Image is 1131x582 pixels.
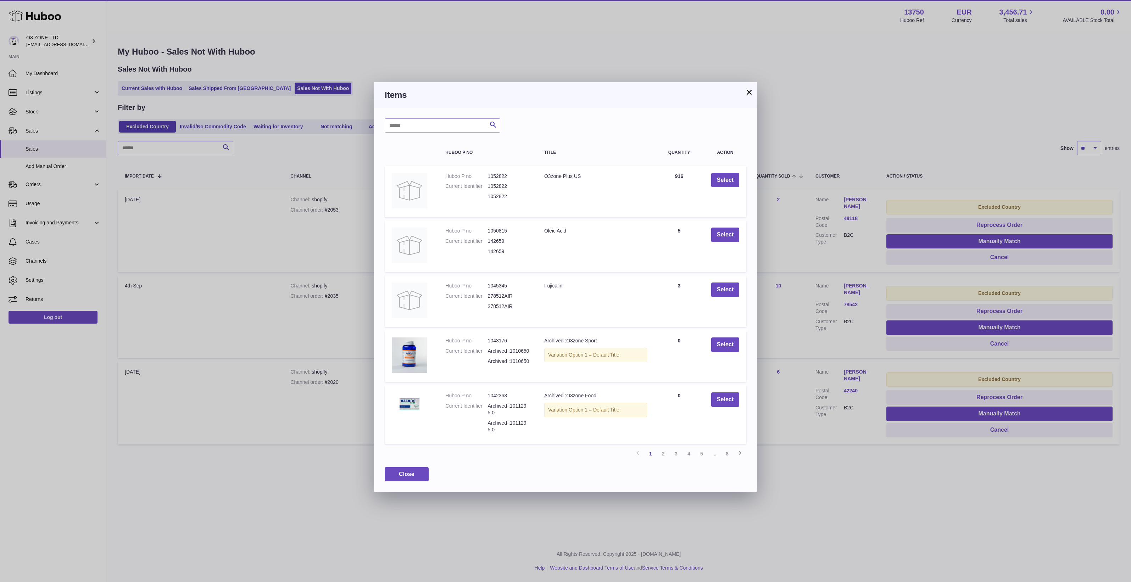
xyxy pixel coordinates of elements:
button: Close [385,467,429,482]
dd: Archived :1010650 [488,348,530,354]
dt: Huboo P no [445,282,487,289]
dt: Huboo P no [445,392,487,399]
img: Archived :O3zone Food [392,392,427,415]
td: 5 [654,220,704,272]
dt: Current Identifier [445,403,487,416]
dt: Current Identifier [445,293,487,300]
dd: 1043176 [488,337,530,344]
dd: Archived :1011295.0 [488,403,530,416]
span: Option 1 = Default Title; [569,407,621,413]
dt: Current Identifier [445,238,487,245]
div: Archived :O3zone Sport [544,337,647,344]
dd: 142659 [488,248,530,255]
dd: 1052822 [488,173,530,180]
a: 4 [682,447,695,460]
dd: 278512AIR [488,303,530,310]
div: Oleic Acid [544,228,647,234]
dd: 1045345 [488,282,530,289]
dt: Huboo P no [445,337,487,344]
div: Variation: [544,348,647,362]
td: 916 [654,166,704,217]
button: Select [711,337,739,352]
img: Fujicalin [392,282,427,318]
a: 5 [695,447,708,460]
a: 3 [670,447,682,460]
span: Option 1 = Default Title; [569,352,621,358]
a: 2 [657,447,670,460]
td: 0 [654,330,704,382]
dt: Current Identifier [445,348,487,354]
img: Archived :O3zone Sport [392,337,427,373]
div: O3zone Plus US [544,173,647,180]
button: Select [711,392,739,407]
dd: 1052822 [488,183,530,190]
div: Variation: [544,403,647,417]
img: O3zone Plus US [392,173,427,208]
dt: Huboo P no [445,228,487,234]
div: Fujicalin [544,282,647,289]
img: Oleic Acid [392,228,427,263]
dd: Archived :1011295.0 [488,420,530,433]
a: 8 [721,447,734,460]
dd: 1050815 [488,228,530,234]
span: ... [708,447,721,460]
button: × [745,88,753,96]
dd: 142659 [488,238,530,245]
a: 1 [644,447,657,460]
th: Quantity [654,143,704,162]
dd: 1052822 [488,193,530,200]
dd: 278512AIR [488,293,530,300]
th: Action [704,143,746,162]
td: 0 [654,385,704,443]
dt: Current Identifier [445,183,487,190]
dd: Archived :1010650 [488,358,530,365]
button: Select [711,282,739,297]
span: Close [399,471,414,477]
td: 3 [654,275,704,327]
th: Huboo P no [438,143,537,162]
dd: 1042363 [488,392,530,399]
button: Select [711,228,739,242]
h3: Items [385,89,746,101]
div: Archived :O3zone Food [544,392,647,399]
th: Title [537,143,654,162]
dt: Huboo P no [445,173,487,180]
button: Select [711,173,739,188]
